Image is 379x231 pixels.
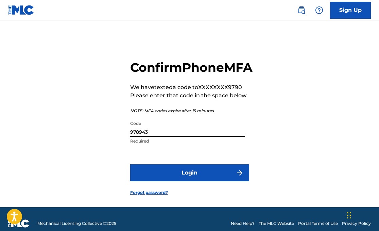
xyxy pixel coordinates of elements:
[130,164,249,181] button: Login
[130,60,253,75] h2: Confirm Phone MFA
[130,108,253,114] p: NOTE: MFA codes expire after 15 minutes
[37,220,116,227] span: Mechanical Licensing Collective © 2025
[347,205,351,226] div: Drag
[130,189,168,196] a: Forgot password?
[298,220,338,227] a: Portal Terms of Use
[130,83,253,92] p: We have texted a code to XXXXXXXX9790
[297,6,306,14] img: search
[345,198,379,231] iframe: Chat Widget
[8,5,34,15] img: MLC Logo
[130,92,253,100] p: Please enter that code in the space below
[130,138,245,144] p: Required
[231,220,255,227] a: Need Help?
[342,220,371,227] a: Privacy Policy
[8,219,29,228] img: logo
[315,6,323,14] img: help
[295,3,308,17] a: Public Search
[259,220,294,227] a: The MLC Website
[236,169,244,177] img: f7272a7cc735f4ea7f67.svg
[330,2,371,19] a: Sign Up
[312,3,326,17] div: Help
